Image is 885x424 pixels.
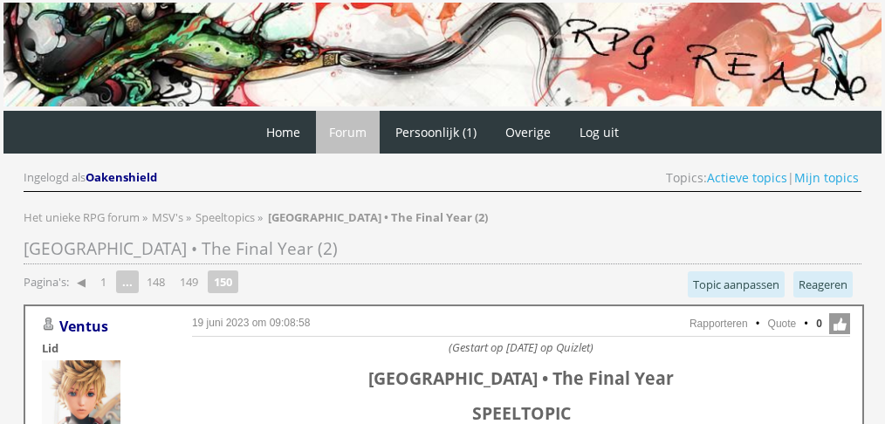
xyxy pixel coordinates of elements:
[140,270,172,294] a: 148
[152,209,183,225] span: MSV's
[24,209,140,225] span: Het unieke RPG forum
[793,271,853,297] a: Reageren
[152,209,186,225] a: MSV's
[42,318,56,332] img: Gebruiker is offline
[186,209,191,225] span: »
[24,209,142,225] a: Het unieke RPG forum
[688,271,785,297] a: Topic aanpassen
[24,274,69,291] span: Pagina's:
[86,169,157,185] span: Oakenshield
[59,317,108,336] a: Ventus
[208,270,238,293] strong: 150
[70,270,93,294] a: ◀
[24,169,160,186] div: Ingelogd als
[666,169,859,186] span: Topics: |
[196,209,255,225] span: Speeltopics
[268,209,488,225] strong: [GEOGRAPHIC_DATA] • The Final Year (2)
[86,169,160,185] a: Oakenshield
[116,270,139,293] span: ...
[142,209,147,225] span: »
[816,316,822,332] span: 0
[253,111,313,154] a: Home
[3,3,882,106] img: RPG Realm - Banner
[173,270,205,294] a: 149
[707,169,787,186] a: Actieve topics
[492,111,564,154] a: Overige
[829,313,850,334] span: Like deze post
[93,270,113,294] a: 1
[566,111,632,154] a: Log uit
[449,339,593,355] i: (Gestart op [DATE] op Quizlet)
[689,318,748,330] a: Rapporteren
[196,209,257,225] a: Speeltopics
[42,340,164,356] div: Lid
[316,111,380,154] a: Forum
[768,318,797,330] a: Quote
[794,169,859,186] a: Mijn topics
[382,111,490,154] a: Persoonlijk (1)
[257,209,263,225] span: »
[192,317,310,329] a: 19 juni 2023 om 09:08:58
[24,237,338,260] span: [GEOGRAPHIC_DATA] • The Final Year (2)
